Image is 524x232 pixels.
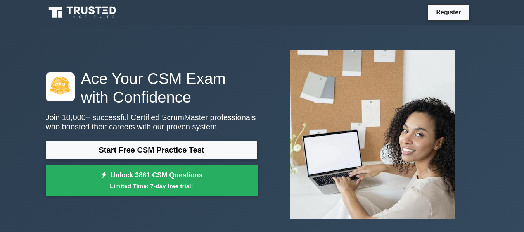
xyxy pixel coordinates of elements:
[46,165,258,196] a: Unlock 3861 CSM QuestionsLimited Time: 7-day free trial!
[431,7,465,17] a: Register
[46,141,258,159] a: Start Free CSM Practice Test
[46,113,258,131] p: Join 10,000+ successful Certified ScrumMaster professionals who boosted their careers with our pr...
[55,182,248,191] small: Limited Time: 7-day free trial!
[46,69,258,107] h1: Ace Your CSM Exam with Confidence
